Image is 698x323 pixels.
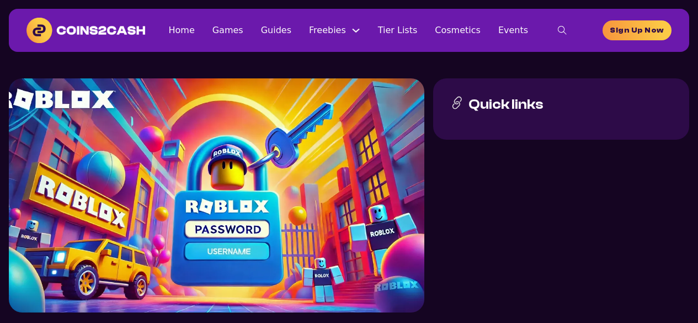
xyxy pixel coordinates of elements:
a: Freebies [309,23,346,38]
img: Coins2Cash Logo [26,18,145,43]
button: Freebies Sub menu [351,26,360,35]
h3: Quick links [468,96,544,113]
button: toggle search [546,19,579,41]
a: Guides [261,23,291,38]
img: Password and username in Roblox [9,78,424,313]
a: Home [168,23,194,38]
a: Cosmetics [435,23,481,38]
a: Tier Lists [378,23,418,38]
a: Games [212,23,243,38]
a: Events [498,23,528,38]
a: homepage [603,20,672,40]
